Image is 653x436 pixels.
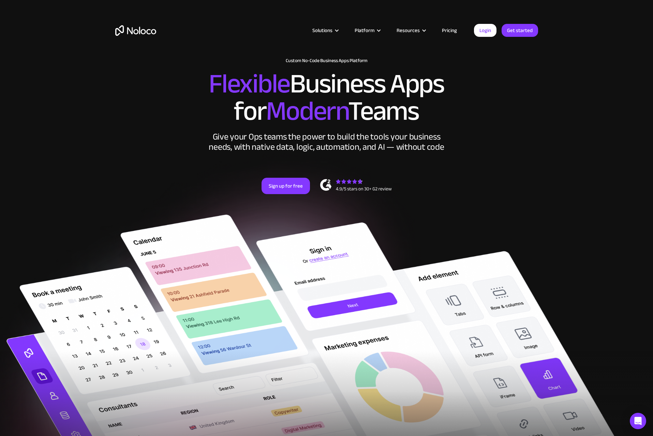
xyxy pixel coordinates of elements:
div: Solutions [304,26,346,35]
a: home [115,25,156,36]
a: Login [474,24,496,37]
div: Resources [388,26,433,35]
div: Solutions [312,26,332,35]
a: Sign up for free [262,178,310,194]
div: Platform [355,26,374,35]
div: Resources [397,26,420,35]
h2: Business Apps for Teams [115,70,538,125]
span: Flexible [209,58,290,109]
a: Get started [502,24,538,37]
div: Open Intercom Messenger [630,413,646,429]
a: Pricing [433,26,465,35]
span: Modern [266,86,348,136]
div: Give your Ops teams the power to build the tools your business needs, with native data, logic, au... [207,132,446,152]
div: Platform [346,26,388,35]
